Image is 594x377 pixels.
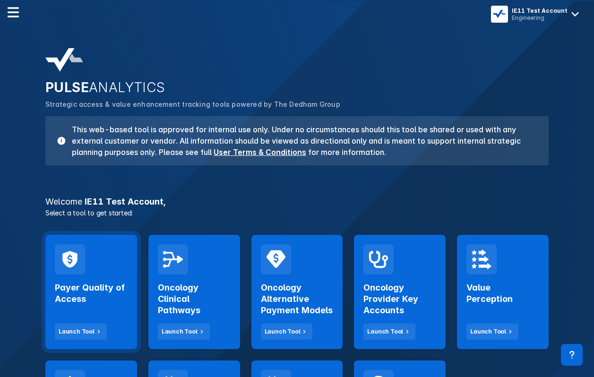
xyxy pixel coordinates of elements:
[363,324,415,340] button: Launch Tool
[354,235,446,349] a: Oncology Provider Key AccountsLaunch Tool
[363,282,436,316] h2: Oncology Provider Key Accounts
[470,327,506,336] div: Launch Tool
[162,327,198,336] div: Launch Tool
[261,324,313,340] button: Launch Tool
[493,8,506,21] img: menu button
[214,147,306,157] a: User Terms & Conditions
[55,324,107,340] button: Launch Tool
[45,235,137,349] a: Payer Quality of AccessLaunch Tool
[561,344,583,366] div: Support and data inquiry
[158,282,231,316] h2: Oncology Clinical Pathways
[251,235,343,349] a: Oncology Alternative Payment ModelsLaunch Tool
[45,99,549,110] p: Strategic access & value enhancement tracking tools powered by The Dedham Group
[45,197,82,206] span: Welcome
[466,282,539,305] h2: Value Perception
[89,79,165,95] span: ANALYTICS
[45,79,549,95] h2: PULSE
[148,235,240,349] a: Oncology Clinical PathwaysLaunch Tool
[8,7,19,18] img: menu--horizontal.svg
[512,14,568,21] div: Engineering
[59,327,95,336] div: Launch Tool
[512,7,568,14] div: IE11 Test Account
[40,208,554,218] p: Select a tool to get started:
[45,48,83,72] img: pulse-analytics-logo
[66,124,537,158] h3: This web-based tool is approved for internal use only. Under no circumstances should this tool be...
[457,235,549,349] a: Value PerceptionLaunch Tool
[261,282,334,316] h2: Oncology Alternative Payment Models
[265,327,301,336] div: Launch Tool
[40,197,554,206] h3: IE11 Test Account ,
[158,324,210,340] button: Launch Tool
[466,324,518,340] button: Launch Tool
[367,327,403,336] div: Launch Tool
[55,282,128,305] h2: Payer Quality of Access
